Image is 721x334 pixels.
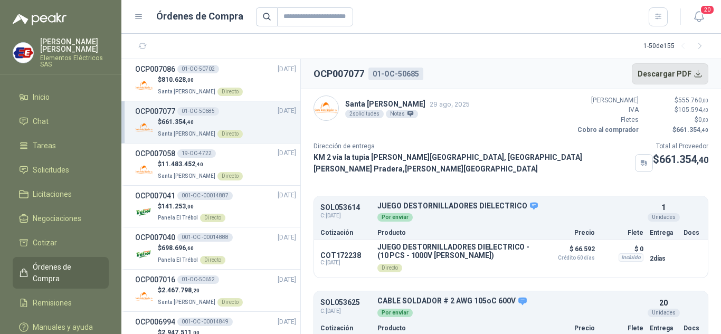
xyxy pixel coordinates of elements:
span: Órdenes de Compra [33,261,99,284]
span: C: [DATE] [320,212,371,220]
img: Company Logo [135,287,154,306]
p: Precio [542,230,595,236]
span: ,40 [186,119,194,125]
div: 001-OC -00014887 [177,192,233,200]
h3: OCP006994 [135,316,175,328]
div: 001-OC -00014849 [177,318,233,326]
p: $ 0 [601,243,643,255]
span: 2.467.798 [162,287,200,294]
div: 2 solicitudes [345,110,384,118]
p: $ [645,96,708,106]
span: ,00 [702,117,708,123]
span: ,00 [702,98,708,103]
span: Santa [PERSON_NAME] [158,131,215,137]
span: Panela El Trébol [158,215,198,221]
div: Directo [217,130,243,138]
a: Remisiones [13,293,109,313]
a: Negociaciones [13,208,109,228]
p: Docs [684,325,701,331]
span: [DATE] [278,64,296,74]
span: [DATE] [278,233,296,243]
p: $ [645,125,708,135]
span: [DATE] [278,275,296,285]
h2: OCP007077 [314,66,364,81]
h3: OCP007040 [135,232,175,243]
div: 1 - 50 de 155 [643,38,708,55]
a: OCP007040001-OC -00014888[DATE] Company Logo$698.696,60Panela El TrébolDirecto [135,232,296,265]
a: OCP00701601-OC-50652[DATE] Company Logo$2.467.798,20Santa [PERSON_NAME]Directo [135,274,296,307]
a: Cotizar [13,233,109,253]
p: CABLE SOLDADOR # 2 AWG 105oC 600V [377,297,643,306]
span: 661.354 [676,126,708,133]
div: Directo [200,214,225,222]
span: 810.628 [162,76,194,83]
h3: OCP007058 [135,148,175,159]
div: Directo [217,88,243,96]
span: [DATE] [278,317,296,327]
h3: OCP007077 [135,106,175,117]
h3: OCP007041 [135,190,175,202]
div: 01-OC-50685 [177,107,219,116]
a: OCP00708601-OC-50702[DATE] Company Logo$810.628,00Santa [PERSON_NAME]Directo [135,63,296,97]
span: 105.594 [678,106,708,113]
p: KM 2 vía la tupia [PERSON_NAME][GEOGRAPHIC_DATA], [GEOGRAPHIC_DATA][PERSON_NAME] Pradera , [PERSO... [314,151,631,175]
a: Solicitudes [13,160,109,180]
div: 19-OC-4722 [177,149,216,158]
span: Manuales y ayuda [33,321,93,333]
span: ,00 [186,77,194,83]
p: SOL053614 [320,204,371,212]
span: [DATE] [278,148,296,158]
span: 0 [698,116,708,123]
div: Incluido [619,253,643,262]
span: ,40 [697,155,708,165]
span: 661.354 [659,153,708,166]
img: Company Logo [135,203,154,221]
p: $ [158,243,225,253]
p: IVA [575,105,639,115]
span: C: [DATE] [320,260,371,266]
p: Cobro al comprador [575,125,639,135]
p: Precio [542,325,595,331]
img: Logo peakr [13,13,67,25]
p: Entrega [650,325,677,331]
span: 698.696 [162,244,194,252]
span: Cotizar [33,237,57,249]
span: ,60 [186,245,194,251]
button: 20 [689,7,708,26]
p: Cotización [320,325,371,331]
p: SOL053625 [320,299,371,307]
p: $ 66.592 [542,243,595,261]
span: 141.253 [162,203,194,210]
span: Santa [PERSON_NAME] [158,173,215,179]
span: 20 [700,5,715,15]
p: Cotización [320,230,371,236]
span: Crédito 60 días [542,255,595,261]
span: C: [DATE] [320,307,371,316]
p: Entrega [650,230,677,236]
img: Company Logo [135,161,154,179]
img: Company Logo [314,96,338,120]
span: Tareas [33,140,56,151]
p: $ [158,159,243,169]
a: Chat [13,111,109,131]
p: JUEGO DESTORNILLADORES DIELECTRICO - (10 PCS - 1000V [PERSON_NAME]) [377,243,536,260]
p: Flete [601,230,643,236]
p: $ [645,105,708,115]
p: $ [158,202,225,212]
p: COT172238 [320,251,371,260]
span: [DATE] [278,106,296,116]
button: Descargar PDF [632,63,709,84]
div: 01-OC-50685 [368,68,423,80]
a: OCP00707701-OC-50685[DATE] Company Logo$661.354,40Santa [PERSON_NAME]Directo [135,106,296,139]
img: Company Logo [135,119,154,137]
a: OCP00705819-OC-4722[DATE] Company Logo$11.483.452,40Santa [PERSON_NAME]Directo [135,148,296,181]
p: Producto [377,325,536,331]
p: Total al Proveedor [653,141,708,151]
p: Dirección de entrega [314,141,653,151]
a: Órdenes de Compra [13,257,109,289]
div: 01-OC-50652 [177,275,219,284]
p: [PERSON_NAME] [575,96,639,106]
img: Company Logo [13,43,33,63]
p: $ [158,285,243,295]
span: Negociaciones [33,213,81,224]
